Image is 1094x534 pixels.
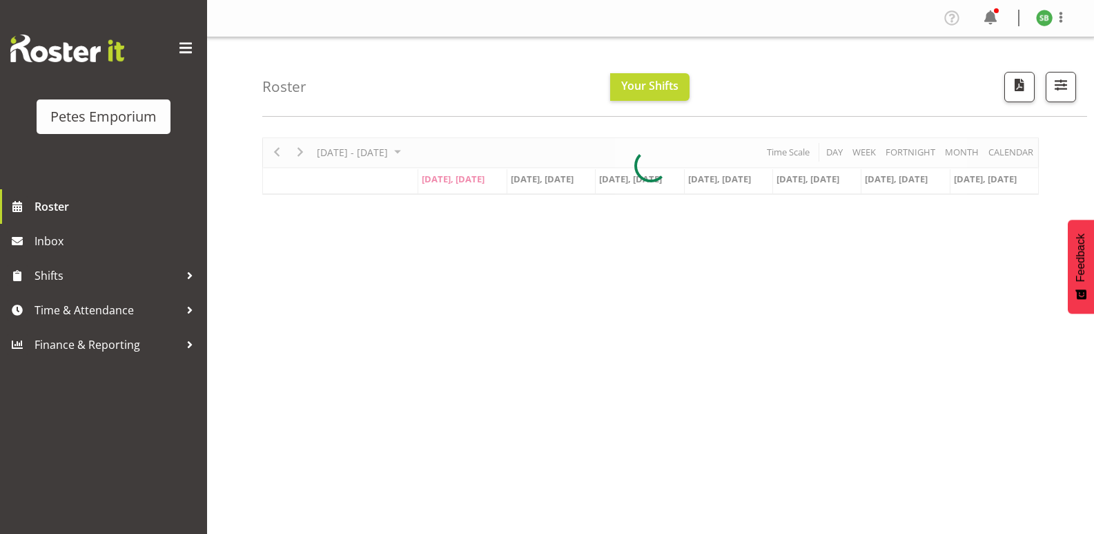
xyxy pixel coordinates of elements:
[10,35,124,62] img: Rosterit website logo
[35,334,179,355] span: Finance & Reporting
[1036,10,1053,26] img: stephanie-burden9828.jpg
[1068,220,1094,314] button: Feedback - Show survey
[1004,72,1035,102] button: Download a PDF of the roster according to the set date range.
[1046,72,1076,102] button: Filter Shifts
[35,265,179,286] span: Shifts
[1075,233,1087,282] span: Feedback
[621,78,678,93] span: Your Shifts
[35,300,179,321] span: Time & Attendance
[610,73,690,101] button: Your Shifts
[35,196,200,217] span: Roster
[35,231,200,251] span: Inbox
[50,106,157,127] div: Petes Emporium
[262,79,306,95] h4: Roster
